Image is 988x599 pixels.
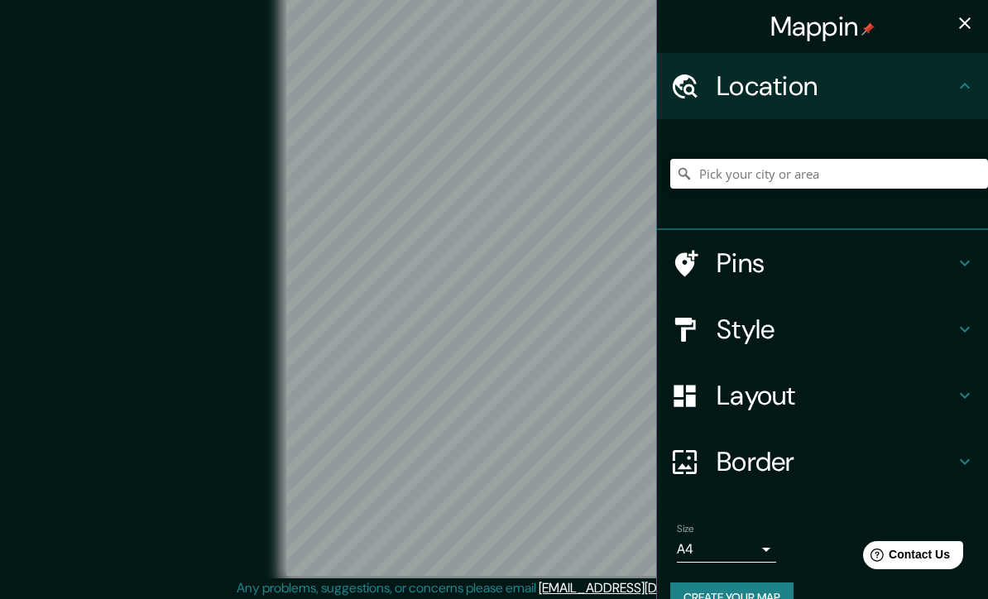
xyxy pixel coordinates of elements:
[657,362,988,429] div: Layout
[657,230,988,296] div: Pins
[237,578,746,598] p: Any problems, suggestions, or concerns please email .
[677,536,776,563] div: A4
[677,522,694,536] label: Size
[539,579,743,597] a: [EMAIL_ADDRESS][DOMAIN_NAME]
[717,247,955,280] h4: Pins
[717,313,955,346] h4: Style
[657,429,988,495] div: Border
[657,296,988,362] div: Style
[841,534,970,581] iframe: Help widget launcher
[861,22,875,36] img: pin-icon.png
[717,379,955,412] h4: Layout
[657,53,988,119] div: Location
[717,445,955,478] h4: Border
[717,69,955,103] h4: Location
[770,10,875,43] h4: Mappin
[670,159,988,189] input: Pick your city or area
